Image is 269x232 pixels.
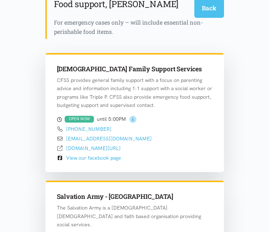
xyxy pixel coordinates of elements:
[57,65,213,73] h3: [DEMOGRAPHIC_DATA] Family Support Services
[65,116,94,123] div: OPEN NOW
[66,126,111,132] a: [PHONE_NUMBER]
[66,145,121,151] a: [DOMAIN_NAME][URL]
[66,155,121,161] a: View our facebook page
[66,135,152,142] a: [EMAIL_ADDRESS][DOMAIN_NAME]
[57,192,213,201] h3: Salvation Army - [GEOGRAPHIC_DATA]
[54,18,224,36] div: For emergency cases only – will include essential non-perishable food items.
[57,76,213,109] p: CFSS provides general family support with a focus on parenting advice and information including 1...
[57,204,213,228] p: The Salvation Army is a [DEMOGRAPHIC_DATA] [DEMOGRAPHIC_DATA] and faith based organisation provid...
[57,115,213,124] div: until 5:00PM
